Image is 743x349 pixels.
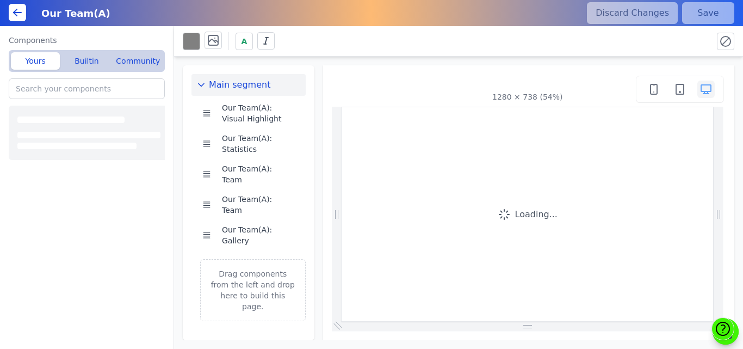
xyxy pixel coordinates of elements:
[587,2,678,24] button: Discard Changes
[200,168,213,181] button: Drag to reorder
[9,78,165,99] input: Search your components
[205,32,222,49] button: Background image
[183,33,200,50] button: Background color
[682,2,734,24] button: Save
[11,52,60,70] button: Yours
[717,33,734,50] button: Reset all styles
[191,74,306,96] button: Main segment
[114,52,163,70] button: Community
[697,81,715,98] button: Desktop
[671,81,689,98] button: Tablet
[200,137,213,150] button: Drag to reorder
[218,220,297,250] button: Our Team(A): Gallery
[257,32,275,50] button: Italics
[200,198,213,211] button: Drag to reorder
[218,159,297,189] button: Our Team(A): Team
[492,91,562,102] div: 1280 × 738 (54%)
[209,78,270,91] span: Main segment
[515,208,558,221] span: Loading...
[218,98,297,128] button: Our Team(A): Visual Highlight
[645,81,662,98] button: Mobile
[200,229,213,242] button: Drag to reorder
[218,189,297,220] button: Our Team(A): Team
[242,36,247,47] span: A
[218,128,297,159] button: Our Team(A): Statistics
[62,52,111,70] button: Builtin
[200,107,213,120] button: Drag to reorder
[9,35,165,46] label: Components
[236,33,253,50] button: A
[209,268,296,312] p: Drag components from the left and drop here to build this page.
